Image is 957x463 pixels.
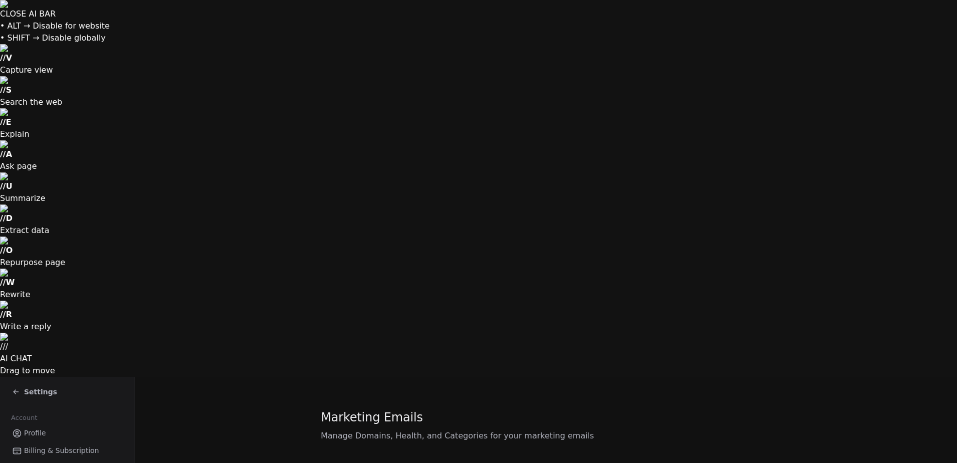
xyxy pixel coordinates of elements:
[8,442,127,459] a: Billing & Subscription
[8,425,127,441] a: Profile
[7,410,42,425] span: Account
[24,428,46,438] span: Profile
[24,445,99,456] span: Billing & Subscription
[12,387,57,397] a: Settings
[923,429,947,453] iframe: Intercom live chat
[24,387,57,397] span: Settings
[321,410,423,425] span: Marketing Emails
[321,430,771,442] span: Manage Domains, Health, and Categories for your marketing emails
